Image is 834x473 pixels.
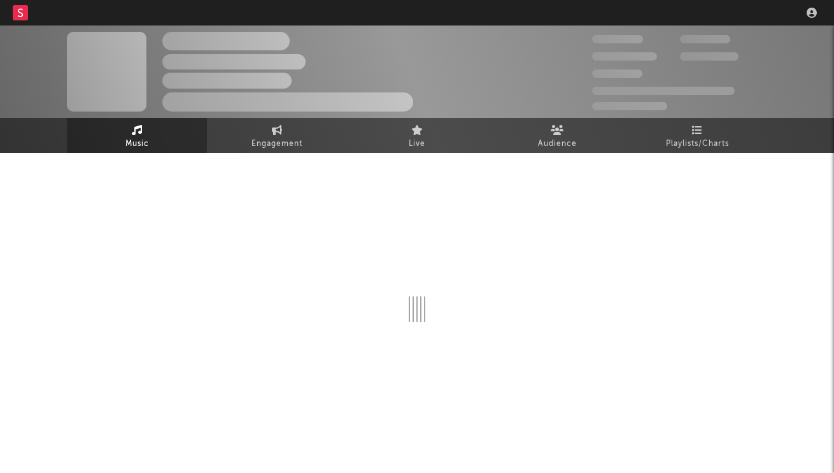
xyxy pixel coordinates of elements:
span: 50,000,000 Monthly Listeners [592,87,735,95]
span: 300,000 [592,35,643,43]
a: Playlists/Charts [627,118,767,153]
a: Live [347,118,487,153]
span: Engagement [251,136,302,152]
span: 100,000 [680,35,730,43]
span: 100,000 [592,69,642,78]
a: Music [67,118,207,153]
a: Engagement [207,118,347,153]
span: 1,000,000 [680,52,739,61]
span: Audience [538,136,577,152]
span: Playlists/Charts [666,136,729,152]
span: Music [125,136,149,152]
a: Audience [487,118,627,153]
span: Live [409,136,425,152]
span: 50,000,000 [592,52,657,61]
span: Jump Score: 85.0 [592,102,667,110]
